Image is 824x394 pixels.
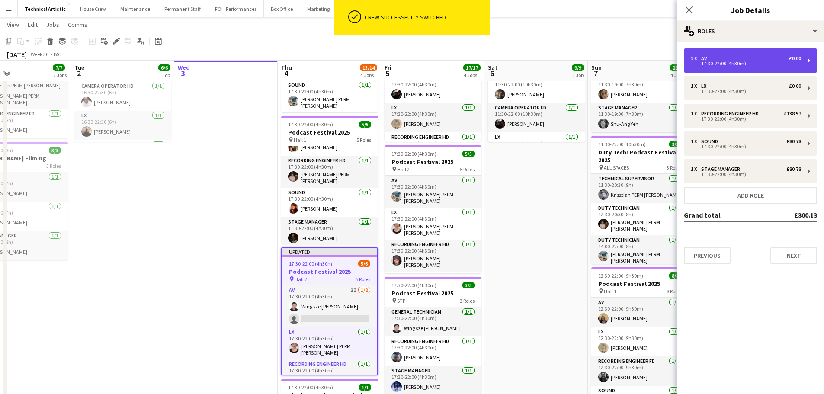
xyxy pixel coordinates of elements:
[691,83,701,89] div: 1 x
[691,138,701,144] div: 1 x
[397,166,410,173] span: Hall 2
[691,89,801,93] div: 17:30-22:00 (4h30m)
[385,240,481,272] app-card-role: Recording Engineer HD1/117:30-22:00 (4h30m)[PERSON_NAME] [PERSON_NAME]
[18,0,73,17] button: Technical Artistic
[289,260,334,267] span: 17:30-22:00 (4h30m)
[591,327,688,356] app-card-role: LX1/112:30-22:00 (9h30m)[PERSON_NAME]
[691,144,801,149] div: 17:30-22:00 (4h30m)
[572,64,584,71] span: 9/9
[684,247,731,264] button: Previous
[667,164,681,171] span: 3 Roles
[281,156,378,188] app-card-role: Recording Engineer HD1/117:30-22:00 (4h30m)[PERSON_NAME] PERM [PERSON_NAME]
[54,51,62,58] div: BST
[669,141,681,147] span: 3/3
[288,121,333,128] span: 17:30-22:00 (4h30m)
[385,145,481,273] app-job-card: 17:30-22:00 (4h30m)5/5Podcast Festival 2025 Hall 25 RolesAV1/117:30-22:00 (4h30m)[PERSON_NAME] PE...
[487,68,497,78] span: 6
[701,166,744,172] div: Stage Manager
[591,74,688,103] app-card-role: General Technician1/111:30-19:00 (7h30m)[PERSON_NAME]
[684,208,766,222] td: Grand total
[385,64,391,71] span: Fri
[365,13,487,21] div: Crew successfully switched.
[604,288,616,295] span: Hall 1
[385,74,481,103] app-card-role: Camera Operator HD1/117:30-22:00 (4h30m)[PERSON_NAME]
[281,116,378,244] app-job-card: 17:30-22:00 (4h30m)5/5Podcast Festival 2025 Hall 15 Roles[PERSON_NAME]LX1/117:30-22:00 (4h30m)[PE...
[73,0,113,17] button: House Crew
[684,187,817,204] button: Add role
[73,68,84,78] span: 2
[691,61,801,66] div: 17:30-22:00 (4h30m)
[385,158,481,166] h3: Podcast Festival 2025
[208,0,264,17] button: FOH Performances
[677,4,824,16] h3: Job Details
[789,83,801,89] div: £0.00
[282,285,377,327] app-card-role: AV3I1/217:30-22:00 (4h30m)Wing sze [PERSON_NAME]
[385,176,481,208] app-card-role: AV1/117:30-22:00 (4h30m)[PERSON_NAME] PERM [PERSON_NAME]
[282,327,377,359] app-card-role: LX1/117:30-22:00 (4h30m)[PERSON_NAME] PERM [PERSON_NAME]
[74,140,171,172] app-card-role: Recording Engineer HD1/1
[385,132,481,164] app-card-role: Recording Engineer HD1/117:30-22:00 (4h30m)
[74,64,84,71] span: Tue
[462,151,475,157] span: 5/5
[789,55,801,61] div: £0.00
[74,111,171,140] app-card-role: LX1/116:30-22:30 (6h)[PERSON_NAME]
[49,147,61,154] span: 3/3
[670,64,687,71] span: 21/21
[158,64,170,71] span: 6/6
[462,282,475,288] span: 3/3
[360,72,377,78] div: 4 Jobs
[669,272,681,279] span: 8/8
[282,359,377,389] app-card-role: Recording Engineer HD1/117:30-22:00 (4h30m)
[591,235,688,267] app-card-role: Duty Technician1/114:00-22:00 (8h)[PERSON_NAME] PERM [PERSON_NAME]
[282,268,377,275] h3: Podcast Festival 2025
[385,208,481,240] app-card-role: LX1/117:30-22:00 (4h30m)[PERSON_NAME] PERM [PERSON_NAME]
[391,151,436,157] span: 17:30-22:00 (4h30m)
[488,64,497,71] span: Sat
[590,68,602,78] span: 7
[385,272,481,301] app-card-role: Sound1/1
[701,138,721,144] div: Sound
[356,137,371,143] span: 5 Roles
[383,68,391,78] span: 5
[691,166,701,172] div: 1 x
[701,55,710,61] div: AV
[68,21,87,29] span: Comms
[358,260,370,267] span: 5/6
[7,21,19,29] span: View
[7,50,27,59] div: [DATE]
[786,166,801,172] div: £80.78
[46,21,59,29] span: Jobs
[701,83,710,89] div: LX
[29,51,50,58] span: Week 36
[281,247,378,375] app-job-card: Updated17:30-22:00 (4h30m)5/6Podcast Festival 2025 Hall 25 RolesAV3I1/217:30-22:00 (4h30m)Wing sz...
[598,272,643,279] span: 12:30-22:00 (9h30m)
[677,21,824,42] div: Roles
[288,384,333,391] span: 17:30-22:00 (4h30m)
[770,247,817,264] button: Next
[281,64,292,71] span: Thu
[591,280,688,288] h3: Podcast Festival 2025
[488,74,585,103] app-card-role: AV1/111:30-22:00 (10h30m)[PERSON_NAME]
[28,21,38,29] span: Edit
[464,72,480,78] div: 4 Jobs
[604,164,629,171] span: ALL SPACES
[74,81,171,111] app-card-role: Camera Operator HD1/116:30-22:30 (6h)[PERSON_NAME]
[359,384,371,391] span: 1/1
[113,0,157,17] button: Maintenance
[24,19,41,30] a: Edit
[701,111,762,117] div: Recording Engineer HD
[488,132,585,162] app-card-role: LX1/111:30-22:00 (10h30m)
[385,289,481,297] h3: Podcast Festival 2025
[300,0,337,17] button: Marketing
[391,282,436,288] span: 17:30-22:00 (4h30m)
[591,203,688,235] app-card-role: Duty Technician1/112:30-20:30 (8h)[PERSON_NAME] PERM [PERSON_NAME]
[159,72,170,78] div: 1 Job
[264,0,300,17] button: Box Office
[598,141,646,147] span: 11:30-22:00 (10h30m)
[591,64,602,71] span: Sun
[385,307,481,336] app-card-role: General Technician1/117:30-22:00 (4h30m)Wing sze [PERSON_NAME]
[591,103,688,132] app-card-role: Stage Manager1/111:30-19:00 (7h30m)Shu-Ang Yeh
[282,248,377,255] div: Updated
